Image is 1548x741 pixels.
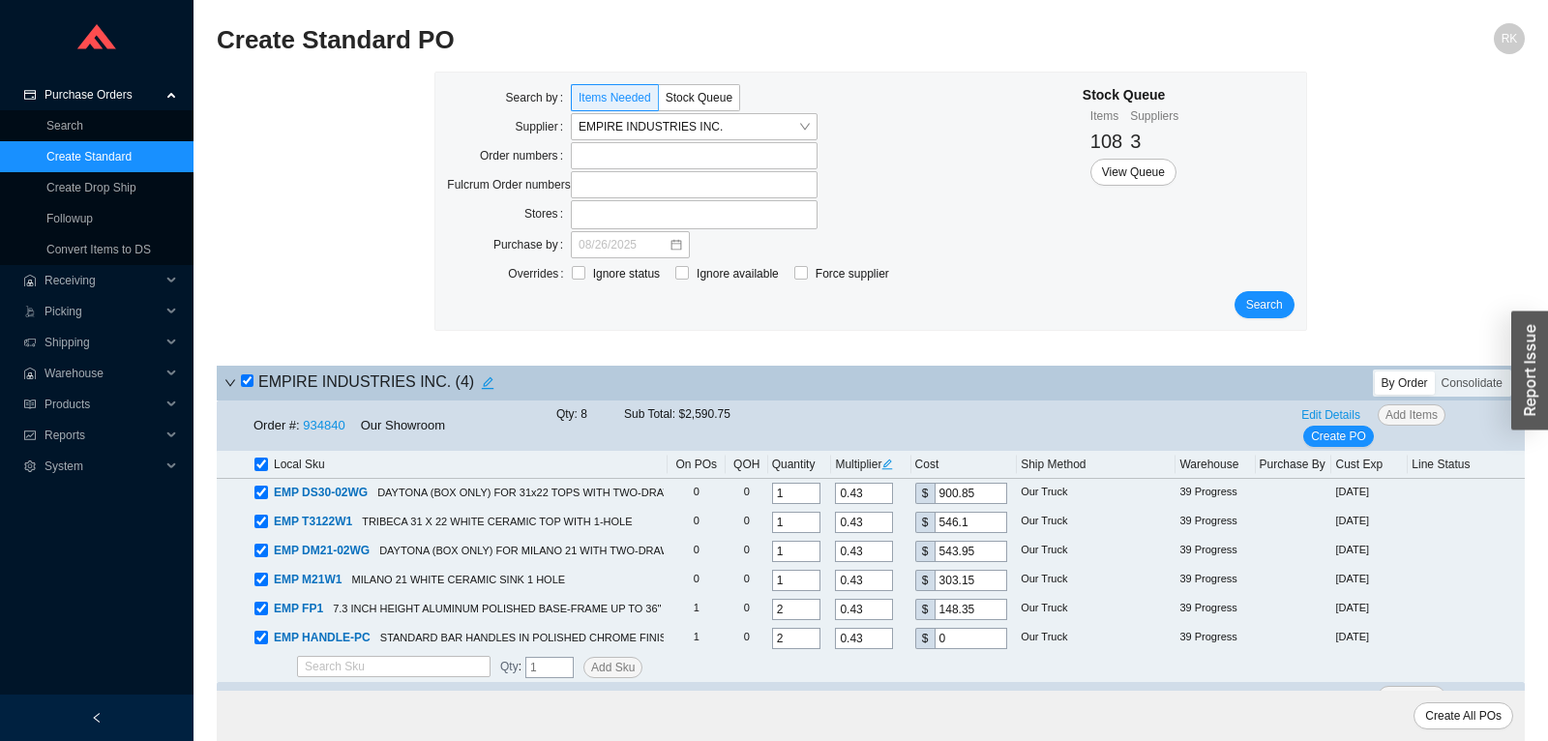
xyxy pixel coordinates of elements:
[45,79,161,110] span: Purchase Orders
[45,451,161,482] span: System
[46,212,93,225] a: Followup
[23,460,37,472] span: setting
[500,657,521,678] span: :
[580,407,587,421] span: 8
[274,544,370,557] span: EMP DM21-02WG
[1130,131,1141,152] span: 3
[1017,566,1176,595] td: Our Truck
[23,430,37,441] span: fund
[361,418,445,432] span: Our Showroom
[915,512,935,533] div: $
[1331,624,1408,653] td: [DATE]
[1235,291,1295,318] button: Search
[1301,687,1360,706] span: Edit Details
[726,508,768,537] td: 0
[1311,427,1366,446] span: Create PO
[1331,451,1408,479] th: Cust Exp
[1017,479,1176,508] td: Our Truck
[668,451,726,479] th: On POs
[274,573,342,586] span: EMP M21W1
[45,296,161,327] span: Picking
[678,407,729,421] span: $2,590.75
[579,91,651,104] span: Items Needed
[583,657,642,678] button: Add Sku
[726,566,768,595] td: 0
[915,599,935,620] div: $
[45,389,161,420] span: Products
[516,113,571,140] label: Supplier:
[1331,595,1408,624] td: [DATE]
[379,545,783,556] span: DAYTONA (BOX ONLY) FOR MILANO 21 WITH TWO-DRAWERS IN WHITE GLOSS
[726,479,768,508] td: 0
[1176,595,1255,624] td: 39 Progress
[668,566,726,595] td: 0
[1130,106,1178,126] div: Suppliers
[274,602,323,615] span: EMP FP1
[45,327,161,358] span: Shipping
[1301,405,1360,425] span: Edit Details
[726,624,768,653] td: 0
[556,407,578,421] span: Qty:
[1378,686,1445,707] button: Add Items
[1176,537,1255,566] td: 39 Progress
[624,407,675,421] span: Sub Total:
[241,370,501,397] h4: EMPIRE INDUSTRIES INC.
[46,150,132,163] a: Create Standard
[915,483,935,504] div: $
[474,370,501,397] button: edit
[678,689,720,702] span: $763.25
[351,574,565,585] span: MILANO 21 WHITE CERAMIC SINK 1 HOLE
[1176,624,1255,653] td: 39 Progress
[808,264,897,283] span: Force supplier
[580,689,587,702] span: 4
[1090,159,1176,186] button: View Queue
[1331,479,1408,508] td: [DATE]
[1017,537,1176,566] td: Our Truck
[45,420,161,451] span: Reports
[1017,595,1176,624] td: Our Truck
[1090,106,1122,126] div: Items
[1246,295,1283,314] span: Search
[1331,566,1408,595] td: [DATE]
[1378,404,1445,426] button: Add Items
[1083,84,1178,106] div: Stock Queue
[915,628,935,649] div: $
[500,660,519,673] span: Qty
[668,624,726,653] td: 1
[1331,508,1408,537] td: [DATE]
[274,631,371,644] span: EMP HANDLE-PC
[1294,686,1368,707] button: Edit Details
[333,603,661,614] span: 7.3 INCH HEIGHT ALUMINUM POLISHED BASE-FRAME UP TO 36"
[480,142,571,169] label: Order numbers
[46,119,83,133] a: Search
[217,23,1198,57] h2: Create Standard PO
[23,89,37,101] span: credit-card
[579,114,810,139] span: EMPIRE INDUSTRIES INC.
[1256,451,1332,479] th: Purchase By
[1017,451,1176,479] th: Ship Method
[1294,404,1368,426] button: Edit Details
[525,657,574,678] input: 1
[1414,702,1513,729] button: Create All POs
[579,235,669,254] input: 08/26/2025
[881,459,893,470] span: edit
[1425,706,1502,726] span: Create All POs
[726,595,768,624] td: 0
[1435,371,1509,395] div: Consolidate
[1090,131,1122,152] span: 108
[1176,566,1255,595] td: 39 Progress
[91,712,103,724] span: left
[1176,508,1255,537] td: 39 Progress
[768,451,832,479] th: Quantity
[668,479,726,508] td: 0
[1375,371,1435,395] div: By Order
[224,377,236,389] span: down
[1502,23,1518,54] span: RK
[1017,508,1176,537] td: Our Truck
[1408,451,1525,479] th: Line Status
[377,487,786,498] span: DAYTONA (BOX ONLY) FOR 31x22 TOPS WITH TWO-DRAWERS IN WHITE GLOSS
[1176,479,1255,508] td: 39 Progress
[624,689,675,702] span: Sub Total:
[585,264,668,283] span: Ignore status
[1331,537,1408,566] td: [DATE]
